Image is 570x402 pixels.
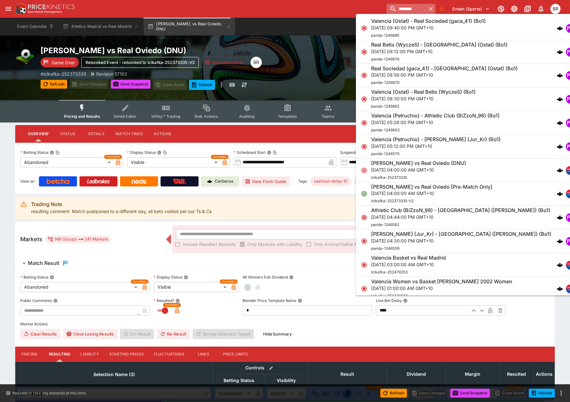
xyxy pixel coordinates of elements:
[28,10,62,13] img: Sportsbook Management
[75,347,104,362] button: Liability
[31,198,212,217] div: resulting comment: Match postponed to a different day, all bets voided per our Ts & Cs
[371,65,518,72] h6: Real Sociedad (gaca_41) - [GEOGRAPHIC_DATA] (Ostat) (Bo1)
[446,362,499,386] th: Margin
[403,298,408,303] button: Live Bet Delay
[41,46,298,55] h2: Copy To Clipboard
[234,150,266,155] p: Scheduled Start
[289,275,294,280] button: All Winners Full-Dividend
[557,25,563,31] div: cerberus
[270,377,303,384] span: Visibility
[361,143,367,150] svg: Closed
[557,96,563,102] img: logo-cerberus.svg
[371,285,512,292] p: [DATE] 01:00:00 AM GMT+10
[371,207,550,214] h6: Athletic Club (BiZzoN_98) - [GEOGRAPHIC_DATA] ([PERSON_NAME]) (Bo1)
[310,176,351,186] div: Betting Target: cerberus
[247,241,302,248] span: Only Markets with Liability
[20,157,113,167] div: Abandoned
[87,179,110,184] img: Ladbrokes
[371,128,400,132] span: panda-1246602
[340,150,360,155] p: Suspend At
[81,57,199,68] button: Rebooked Event - rebooked to lclkafka-252373335-V2
[144,18,235,35] button: [PERSON_NAME] vs Real Oviedo DNU
[47,179,69,184] img: Betcha
[437,4,447,14] button: No Bookmarks
[173,179,186,184] img: TabNZ
[111,80,150,89] button: Send Snapshot
[371,237,551,244] p: [DATE] 04:30:00 PM GMT+10
[522,3,533,15] button: Documentation
[20,150,48,155] p: Betting Status
[15,347,44,362] button: Pricing
[86,371,142,378] span: Selection Name (3)
[495,3,507,15] button: Connected to PK
[157,150,161,155] button: Display StatusCopy To Clipboard
[371,184,492,190] h6: [PERSON_NAME] vs Real Oviedo [Pre-Match Only]
[114,114,136,119] span: Detail Editor
[557,167,563,173] div: cerberus
[371,48,508,55] p: [DATE] 09:12:00 PM GMT+10
[154,274,182,280] p: Display Status
[371,136,501,143] h6: Valencia (Petruchio) - [PERSON_NAME] (Jur_Kr) (Bo1)
[242,176,290,186] button: View Form Guide
[298,176,307,186] label: Tags:
[184,275,188,280] button: Display Status
[298,298,302,303] button: Blender Price Template Name
[361,25,367,31] svg: Closed
[371,41,508,48] h6: Real Betis (WyczeS) - [GEOGRAPHIC_DATA] (Ostat) (Bo1)
[259,329,295,339] button: HideSummary
[371,214,550,220] p: [DATE] 04:44:00 PM GMT+10
[371,104,399,109] span: panda-1246662
[557,167,563,173] img: logo-cerberus.svg
[371,72,518,78] p: [DATE] 08:58:00 PM GMT+10
[239,114,255,119] span: Auditing
[557,72,563,79] img: logo-cerberus.svg
[557,262,563,268] div: cerberus
[132,179,146,184] img: Neds
[371,293,408,298] span: lclkafka-252476948
[361,191,367,197] svg: Open
[201,176,239,186] a: Cerberus
[557,286,563,292] img: logo-cerberus.svg
[50,150,54,155] button: Betting StatusCopy To Clipboard
[371,119,500,126] p: [DATE] 05:26:00 PM GMT+10
[371,278,512,285] h6: Valencia Women vs Basket [PERSON_NAME] 2002 Women
[243,298,296,303] p: Blender Price Template Name
[148,126,177,141] button: Actions
[151,114,180,119] span: InPlay™ Trading
[111,126,148,141] button: Match Times
[371,80,400,85] span: panda-1246670
[157,329,190,339] button: Re-Result
[201,57,248,68] button: Simulation Error
[557,49,563,55] img: logo-cerberus.svg
[104,347,149,362] button: Starting Prices
[449,4,493,14] button: Select Tenant
[361,49,367,55] svg: Closed
[361,238,367,244] svg: Closed
[20,329,60,339] button: Clear Results
[371,190,492,197] p: [DATE] 04:00:00 AM GMT+10
[64,114,100,119] span: Pricing and Results
[499,362,534,386] th: Resulted
[557,191,563,197] div: cerberus
[557,143,563,150] div: cerberus
[82,126,111,141] button: Details
[371,112,500,119] h6: Valencia (Petruchio) - Athletic Club (BiZzoN_98) (Bo1)
[215,178,233,185] p: Cerberus
[354,178,378,185] span: pk-video
[557,143,563,150] img: logo-cerberus.svg
[557,238,563,244] img: logo-cerberus.svg
[59,100,511,122] div: Event type filters
[529,389,555,398] button: Rebooked Event - rebooked to lclkafka-252373335-V2
[371,95,476,102] p: [DATE] 08:30:00 PM GMT+10
[371,57,399,61] span: panda-1246678
[53,298,58,303] button: Public Comments
[557,389,565,397] button: more
[63,329,117,339] button: Clear Losing Results
[534,362,555,386] th: Actions
[175,298,180,303] button: Resulted?
[557,72,563,79] div: cerberus
[243,274,288,280] p: All Winners Full-Dividend
[557,214,563,221] img: logo-cerberus.svg
[308,362,387,386] th: Result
